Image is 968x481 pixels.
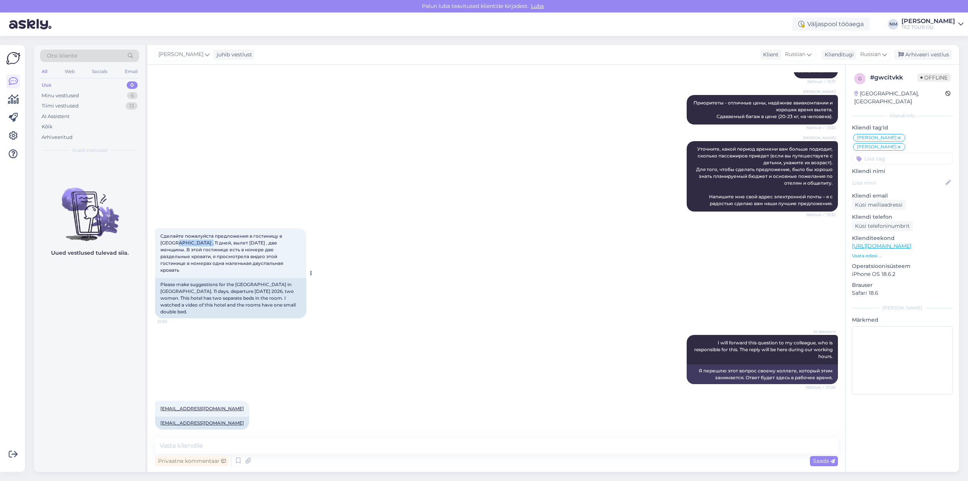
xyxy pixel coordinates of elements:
[160,420,244,426] a: [EMAIL_ADDRESS][DOMAIN_NAME]
[806,384,836,390] span: Nähtud ✓ 21:00
[160,406,244,411] a: [EMAIL_ADDRESS][DOMAIN_NAME]
[852,200,906,210] div: Küsi meiliaadressi
[127,92,138,100] div: 6
[807,329,836,335] span: AI Assistent
[852,124,953,132] p: Kliendi tag'id
[157,430,186,436] span: 21:01
[894,50,952,60] div: Arhiveeri vestlus
[854,90,945,106] div: [GEOGRAPHIC_DATA], [GEOGRAPHIC_DATA]
[857,145,897,149] span: [PERSON_NAME]
[901,18,963,30] a: [PERSON_NAME]TEZ TOUR OÜ
[42,113,70,120] div: AI Assistent
[807,125,836,131] span: Nähtud ✓ 13:32
[852,316,953,324] p: Märkmed
[214,51,252,59] div: juhib vestlust
[6,51,20,65] img: Askly Logo
[72,147,107,154] span: Uued vestlused
[852,167,953,175] p: Kliendi nimi
[860,50,881,59] span: Russian
[852,192,953,200] p: Kliendi email
[792,17,870,31] div: Väljaspool tööaega
[693,100,834,119] span: Приоритеты - отличные цены, надёжнве авиакомпании и хорошкк время вылета. Сдаваемый багаж в цене ...
[858,76,862,81] span: g
[852,281,953,289] p: Brauser
[34,174,145,242] img: No chats
[90,67,109,76] div: Socials
[47,52,77,60] span: Otsi kliente
[822,51,854,59] div: Klienditugi
[870,73,917,82] div: # gwcitvkk
[42,134,73,141] div: Arhiveeritud
[901,24,955,30] div: TEZ TOUR OÜ
[155,456,229,466] div: Privaatne kommentaar
[51,249,129,257] p: Uued vestlused tulevad siia.
[694,340,834,359] span: I will forward this question to my colleague, who is responsible for this. The reply will be here...
[123,67,139,76] div: Email
[852,153,953,164] input: Lisa tag
[852,179,944,187] input: Lisa nimi
[696,146,834,206] span: Уточните, какой период времени вам больше подходит, сколько пассажиров приедет (если вы путешеств...
[888,19,898,30] div: NM
[803,89,836,95] span: [PERSON_NAME]
[127,81,138,89] div: 0
[857,135,897,140] span: [PERSON_NAME]
[803,135,836,141] span: [PERSON_NAME]
[807,79,836,84] span: Nähtud ✓ 13:31
[852,270,953,278] p: iPhone OS 18.6.2
[158,50,203,59] span: [PERSON_NAME]
[807,212,836,218] span: Nähtud ✓ 13:32
[785,50,805,59] span: Russian
[852,221,913,231] div: Küsi telefoninumbrit
[42,123,53,131] div: Kõik
[917,73,951,82] span: Offline
[852,252,953,259] p: Vaata edasi ...
[852,262,953,270] p: Operatsioonisüsteem
[687,364,838,384] div: Я перешлю этот вопрос своему коллеге, который этим занимается. Ответ будет здесь в рабочее время.
[42,92,79,100] div: Minu vestlused
[157,319,186,324] span: 21:00
[813,458,835,464] span: Saada
[760,51,779,59] div: Klient
[852,305,953,311] div: [PERSON_NAME]
[529,3,546,9] span: Luba
[42,102,79,110] div: Tiimi vestlused
[852,289,953,297] p: Safari 18.6
[160,233,284,273] span: Сделайте пожалуйста предложения в гостиницу в [GEOGRAPHIC_DATA] , 11 дней, вылет [DATE] , две жен...
[852,234,953,242] p: Klienditeekond
[63,67,76,76] div: Web
[852,112,953,119] div: Kliendi info
[126,102,138,110] div: 13
[852,213,953,221] p: Kliendi telefon
[42,81,51,89] div: Uus
[852,243,911,249] a: [URL][DOMAIN_NAME]
[155,278,306,318] div: Please make suggestions for the [GEOGRAPHIC_DATA] in [GEOGRAPHIC_DATA]. 11 days, departure [DATE]...
[901,18,955,24] div: [PERSON_NAME]
[40,67,49,76] div: All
